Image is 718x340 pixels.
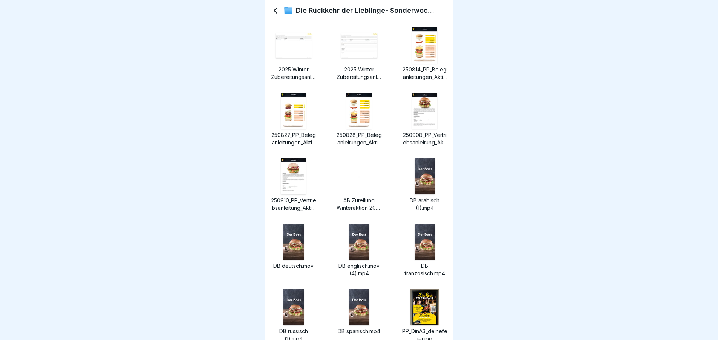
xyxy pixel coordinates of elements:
img: image thumbnail [276,33,312,58]
a: image thumbnail2025 Winter Zubereitungsanleitung _Wilder Bert_-v8-20250916_104649.pdf [337,27,382,81]
a: image thumbnail250910_PP_Vertriebsanleitung_Aktionskarte_WilderBert.pdf [271,158,316,212]
img: image thumbnail [412,27,437,64]
img: image thumbnail [281,158,306,194]
img: image thumbnail [346,93,372,129]
img: image thumbnail [349,289,369,325]
a: image thumbnailDB deutsch.mov [271,224,316,277]
p: 250910_PP_Vertriebsanleitung_Aktionskarte_WilderBert.pdf [271,197,316,212]
img: image thumbnail [412,93,437,129]
a: image thumbnail250828_PP_Beleganleitungen_Aktionskarte_DerBoss_WH.jpg [337,93,382,146]
p: Die Rückkehr der Lieblinge- Sonderwochenpost [296,6,435,15]
p: 250814_PP_Beleganleitungen_Aktionskarte_DerBoss.jpg [402,66,447,81]
p: AB Zuteilung Winteraktion 2025 Tolle.pdf [337,197,382,212]
img: image thumbnail [283,224,304,260]
img: image thumbnail [283,289,304,325]
a: image thumbnail250908_PP_Vertriebsanleitung_Aktionskarte_DerBoss.pdf [402,93,447,146]
img: image thumbnail [410,289,439,325]
img: image thumbnail [349,224,369,260]
p: DB spanisch.mp4 [337,328,382,335]
p: DB deutsch.mov [271,262,316,270]
p: DB englisch.mov (4).mp4 [337,262,382,277]
p: 2025 Winter Zubereitungsanleitung _Der Boss_-v8-20250912_140142.pdf [271,66,316,81]
p: 2025 Winter Zubereitungsanleitung _Wilder Bert_-v8-20250916_104649.pdf [337,66,382,81]
a: image thumbnail250827_PP_Beleganleitungen_Aktionskarte_WilderBert.jpg [271,93,316,146]
a: image thumbnailDB französisch.mp4 [402,224,447,277]
p: DB französisch.mp4 [402,262,447,277]
a: image thumbnailDB englisch.mov (4).mp4 [337,224,382,277]
p: 250828_PP_Beleganleitungen_Aktionskarte_DerBoss_WH.jpg [337,131,382,146]
p: 250908_PP_Vertriebsanleitung_Aktionskarte_DerBoss.pdf [402,131,447,146]
img: image thumbnail [415,158,435,194]
a: image thumbnailAB Zuteilung Winteraktion 2025 Tolle.pdf [337,158,382,212]
p: 250827_PP_Beleganleitungen_Aktionskarte_WilderBert.jpg [271,131,316,146]
img: image thumbnail [415,224,435,260]
p: DB arabisch (1).mp4 [402,197,447,212]
a: image thumbnail2025 Winter Zubereitungsanleitung _Der Boss_-v8-20250912_140142.pdf [271,27,316,81]
a: image thumbnail250814_PP_Beleganleitungen_Aktionskarte_DerBoss.jpg [402,27,447,81]
a: image thumbnailDB arabisch (1).mp4 [402,158,447,212]
img: image thumbnail [341,33,377,58]
img: image thumbnail [281,93,306,129]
